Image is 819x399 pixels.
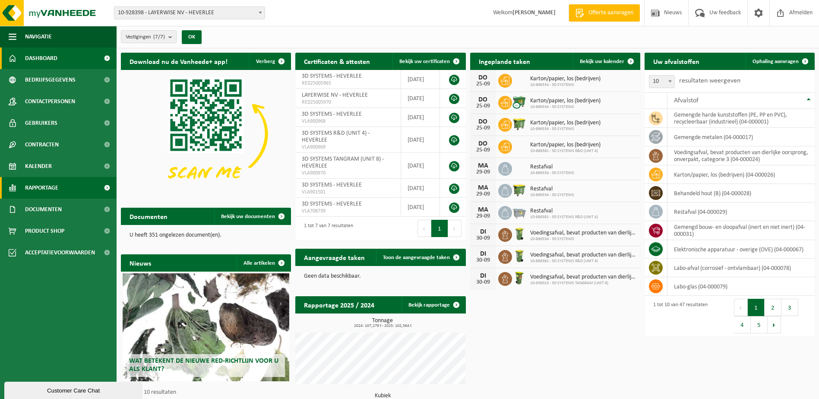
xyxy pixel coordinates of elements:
[153,34,165,40] count: (7/7)
[470,53,539,70] h2: Ingeplande taken
[474,125,492,131] div: 25-09
[649,76,674,88] span: 10
[25,199,62,220] span: Documenten
[302,170,394,177] span: VLA900970
[746,53,814,70] a: Ophaling aanvragen
[530,281,636,286] span: 10-930013 - 3D SYSTEMS TANGRAM (UNIT 8)
[302,73,362,79] span: 3D SYSTEMS - HEVERLEE
[474,272,492,279] div: DI
[302,92,368,98] span: LAYERWISE NV - HEVERLEE
[530,259,636,264] span: 10-898381 - 3D SYSTEMS R&D (UNIT 4)
[679,77,740,84] label: resultaten weergeven
[512,249,527,263] img: WB-0140-HPE-GN-50
[530,82,601,88] span: 10-896534 - 3D SYSTEMS
[401,179,440,198] td: [DATE]
[25,134,59,155] span: Contracten
[399,59,450,64] span: Bekijk uw certificaten
[530,171,574,176] span: 10-896534 - 3D SYSTEMS
[530,104,601,110] span: 10-896534 - 3D SYSTEMS
[569,4,640,22] a: Offerte aanvragen
[474,206,492,213] div: MA
[256,59,275,64] span: Verberg
[401,108,440,127] td: [DATE]
[474,213,492,219] div: 29-09
[530,149,601,154] span: 10-898381 - 3D SYSTEMS R&D (UNIT 4)
[401,70,440,89] td: [DATE]
[667,240,815,259] td: elektronische apparatuur - overige (OVE) (04-000067)
[302,182,362,188] span: 3D SYSTEMS - HEVERLEE
[474,257,492,263] div: 30-09
[25,26,52,47] span: Navigatie
[530,230,636,237] span: Voedingsafval, bevat producten van dierlijke oorsprong, onverpakt, categorie 3
[474,118,492,125] div: DO
[121,70,291,198] img: Download de VHEPlus App
[649,75,675,88] span: 10
[667,184,815,203] td: behandeld hout (B) (04-000028)
[649,298,708,334] div: 1 tot 10 van 47 resultaten
[376,249,465,266] a: Toon de aangevraagde taken
[667,277,815,296] td: labo-glas (04-000079)
[512,95,527,109] img: WB-0660-CU
[302,208,394,215] span: VLA708739
[302,130,370,143] span: 3D SYSTEMS R&D (UNIT 4) - HEVERLEE
[25,242,95,263] span: Acceptatievoorwaarden
[126,31,165,44] span: Vestigingen
[474,103,492,109] div: 25-09
[474,169,492,175] div: 29-09
[448,220,462,237] button: Next
[512,9,556,16] strong: [PERSON_NAME]
[25,47,57,69] span: Dashboard
[474,81,492,87] div: 25-09
[123,273,289,381] a: Wat betekent de nieuwe RED-richtlijn voor u als klant?
[302,189,394,196] span: VLA901501
[401,127,440,153] td: [DATE]
[530,237,636,242] span: 10-896534 - 3D SYSTEMS
[512,205,527,219] img: WB-2500-GAL-GY-01
[302,201,362,207] span: 3D SYSTEMS - HEVERLEE
[530,215,598,220] span: 10-898381 - 3D SYSTEMS R&D (UNIT 4)
[302,118,394,125] span: VLA900968
[129,358,278,373] span: Wat betekent de nieuwe RED-richtlijn voor u als klant?
[25,69,76,91] span: Bedrijfsgegevens
[530,164,574,171] span: Restafval
[753,59,799,64] span: Ophaling aanvragen
[417,220,431,237] button: Previous
[114,7,265,19] span: 10-928398 - LAYERWISE NV - HEVERLEE
[573,53,639,70] a: Bekijk uw kalender
[667,259,815,277] td: labo-afval (corrosief - ontvlambaar) (04-000078)
[214,208,290,225] a: Bekijk uw documenten
[530,252,636,259] span: Voedingsafval, bevat producten van dierlijke oorsprong, onverpakt, categorie 3
[302,80,394,87] span: RED25005965
[765,299,781,316] button: 2
[667,203,815,221] td: restafval (04-000029)
[474,250,492,257] div: DI
[295,296,383,313] h2: Rapportage 2025 / 2024
[304,273,457,279] p: Geen data beschikbaar.
[392,53,465,70] a: Bekijk uw certificaten
[530,142,601,149] span: Karton/papier, los (bedrijven)
[667,221,815,240] td: gemengd bouw- en sloopafval (inert en niet inert) (04-000031)
[25,112,57,134] span: Gebruikers
[667,128,815,146] td: gemengde metalen (04-000017)
[130,232,282,238] p: U heeft 351 ongelezen document(en).
[734,316,751,333] button: 4
[121,208,176,225] h2: Documenten
[302,111,362,117] span: 3D SYSTEMS - HEVERLEE
[182,30,202,44] button: OK
[474,191,492,197] div: 29-09
[474,162,492,169] div: MA
[667,146,815,165] td: voedingsafval, bevat producten van dierlijke oorsprong, onverpakt, categorie 3 (04-000024)
[530,120,601,127] span: Karton/papier, los (bedrijven)
[401,198,440,217] td: [DATE]
[512,183,527,197] img: WB-1100-HPE-GN-50
[295,249,373,266] h2: Aangevraagde taken
[300,219,353,238] div: 1 tot 7 van 7 resultaten
[121,30,177,43] button: Vestigingen(7/7)
[4,380,144,399] iframe: chat widget
[474,147,492,153] div: 25-09
[674,97,699,104] span: Afvalstof
[221,214,275,219] span: Bekijk uw documenten
[25,177,58,199] span: Rapportage
[474,140,492,147] div: DO
[530,76,601,82] span: Karton/papier, los (bedrijven)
